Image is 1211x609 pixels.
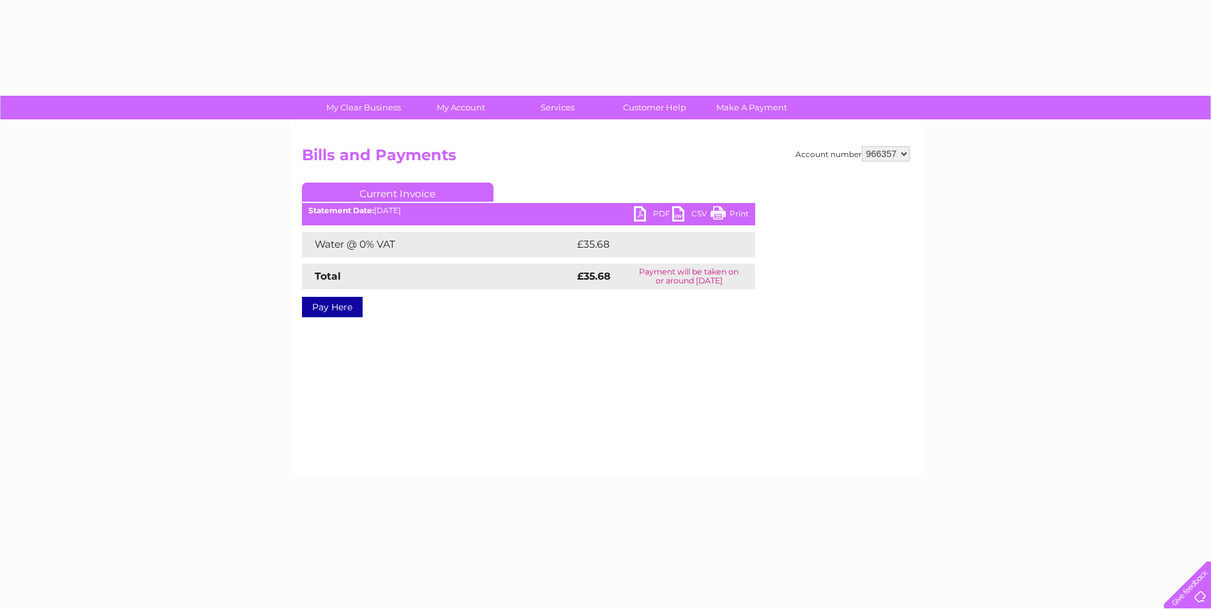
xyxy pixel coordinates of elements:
[505,96,610,119] a: Services
[302,297,363,317] a: Pay Here
[302,232,574,257] td: Water @ 0% VAT
[699,96,804,119] a: Make A Payment
[672,206,711,225] a: CSV
[302,183,493,202] a: Current Invoice
[634,206,672,225] a: PDF
[302,206,755,215] div: [DATE]
[302,146,910,170] h2: Bills and Payments
[711,206,749,225] a: Print
[315,270,341,282] strong: Total
[574,232,730,257] td: £35.68
[577,270,610,282] strong: £35.68
[308,206,374,215] b: Statement Date:
[795,146,910,162] div: Account number
[623,264,755,289] td: Payment will be taken on or around [DATE]
[408,96,513,119] a: My Account
[602,96,707,119] a: Customer Help
[311,96,416,119] a: My Clear Business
